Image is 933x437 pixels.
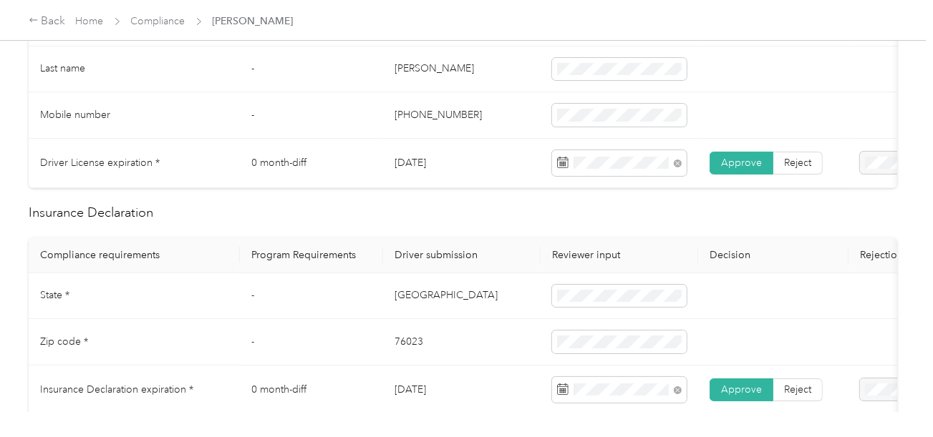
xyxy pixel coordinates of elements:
[40,289,69,301] span: State *
[383,139,541,188] td: [DATE]
[784,383,811,396] span: Reject
[29,237,240,273] th: Compliance requirements
[240,273,383,320] td: -
[784,157,811,169] span: Reject
[383,237,541,273] th: Driver submission
[29,319,240,365] td: Zip code *
[383,319,541,365] td: 76023
[29,92,240,139] td: Mobile number
[131,15,185,27] a: Compliance
[29,365,240,415] td: Insurance Declaration expiration *
[29,139,240,188] td: Driver License expiration *
[40,335,88,348] span: Zip code *
[383,273,541,320] td: [GEOGRAPHIC_DATA]
[29,46,240,93] td: Last name
[29,13,66,30] div: Back
[541,237,698,273] th: Reviewer input
[383,92,541,139] td: [PHONE_NUMBER]
[721,157,762,169] span: Approve
[383,365,541,415] td: [DATE]
[240,365,383,415] td: 0 month-diff
[29,203,897,222] h2: Insurance Declaration
[853,357,933,437] iframe: Everlance-gr Chat Button Frame
[240,237,383,273] th: Program Requirements
[721,383,762,396] span: Approve
[240,46,383,93] td: -
[698,237,849,273] th: Decision
[213,14,294,29] span: [PERSON_NAME]
[240,319,383,365] td: -
[29,273,240,320] td: State *
[40,109,110,121] span: Mobile number
[40,62,85,74] span: Last name
[240,92,383,139] td: -
[76,15,104,27] a: Home
[240,139,383,188] td: 0 month-diff
[40,383,193,396] span: Insurance Declaration expiration *
[40,157,160,169] span: Driver License expiration *
[383,46,541,93] td: [PERSON_NAME]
